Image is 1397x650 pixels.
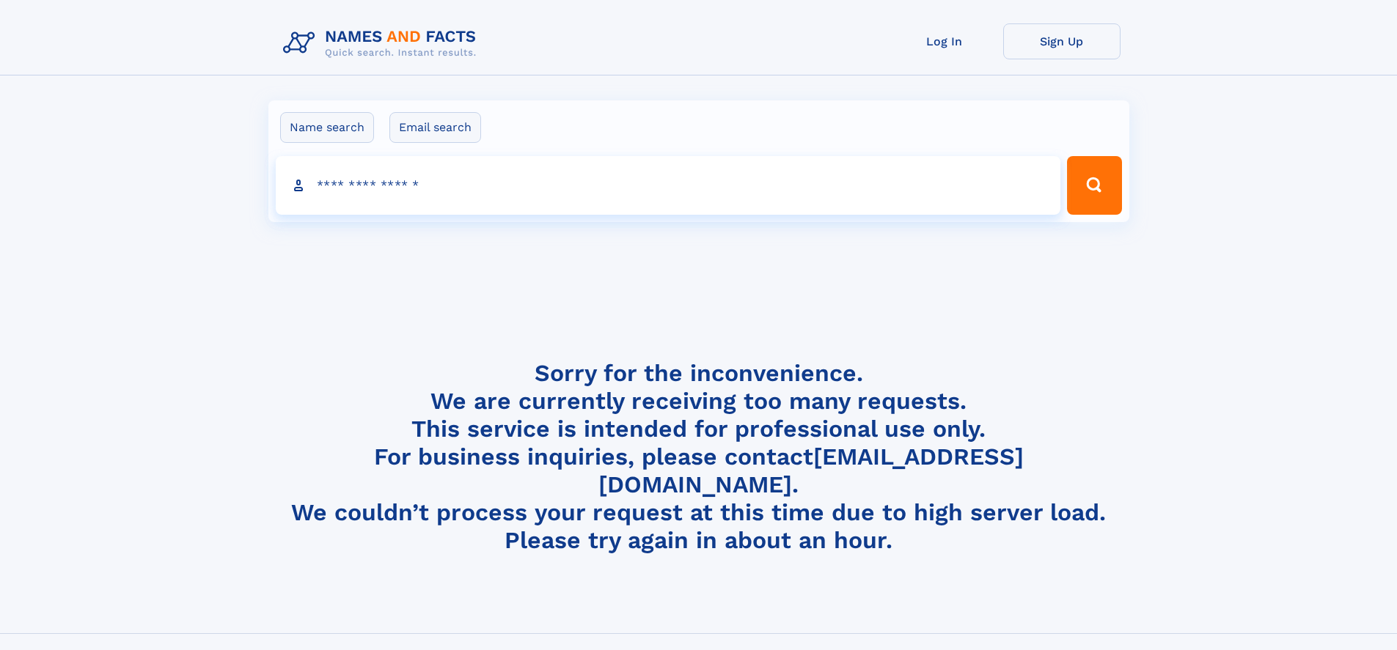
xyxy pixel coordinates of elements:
[886,23,1003,59] a: Log In
[1003,23,1121,59] a: Sign Up
[389,112,481,143] label: Email search
[277,23,488,63] img: Logo Names and Facts
[598,443,1024,498] a: [EMAIL_ADDRESS][DOMAIN_NAME]
[280,112,374,143] label: Name search
[276,156,1061,215] input: search input
[277,359,1121,555] h4: Sorry for the inconvenience. We are currently receiving too many requests. This service is intend...
[1067,156,1121,215] button: Search Button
